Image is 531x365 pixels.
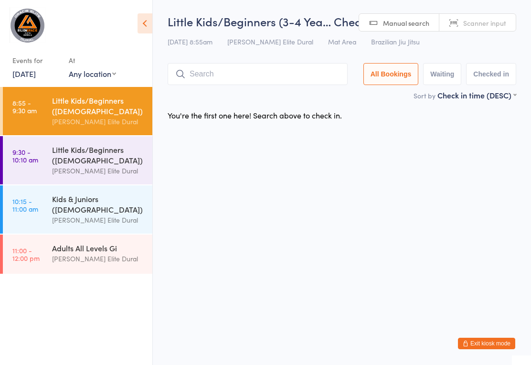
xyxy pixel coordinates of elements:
[52,215,144,225] div: [PERSON_NAME] Elite Dural
[3,136,152,184] a: 9:30 -10:10 amLittle Kids/Beginners ([DEMOGRAPHIC_DATA])[PERSON_NAME] Elite Dural
[52,243,144,253] div: Adults All Levels Gi
[12,197,38,213] time: 10:15 - 11:00 am
[168,63,348,85] input: Search
[168,110,342,120] div: You're the first one here! Search above to check in.
[414,91,435,100] label: Sort by
[12,247,40,262] time: 11:00 - 12:00 pm
[168,37,212,46] span: [DATE] 8:55am
[52,116,144,127] div: [PERSON_NAME] Elite Dural
[371,37,420,46] span: Brazilian Jiu Jitsu
[423,63,461,85] button: Waiting
[437,90,516,100] div: Check in time (DESC)
[383,18,429,28] span: Manual search
[328,37,356,46] span: Mat Area
[52,144,144,165] div: Little Kids/Beginners ([DEMOGRAPHIC_DATA])
[168,13,516,29] h2: Little Kids/Beginners (3-4 Yea… Check-in
[463,18,506,28] span: Scanner input
[227,37,313,46] span: [PERSON_NAME] Elite Dural
[52,253,144,264] div: [PERSON_NAME] Elite Dural
[466,63,516,85] button: Checked in
[10,7,45,43] img: Gracie Elite Jiu Jitsu Dural
[363,63,419,85] button: All Bookings
[69,53,116,68] div: At
[69,68,116,79] div: Any location
[52,95,144,116] div: Little Kids/Beginners ([DEMOGRAPHIC_DATA])
[12,68,36,79] a: [DATE]
[52,193,144,215] div: Kids & Juniors ([DEMOGRAPHIC_DATA])
[3,235,152,274] a: 11:00 -12:00 pmAdults All Levels Gi[PERSON_NAME] Elite Dural
[12,99,37,114] time: 8:55 - 9:30 am
[458,338,515,349] button: Exit kiosk mode
[3,87,152,135] a: 8:55 -9:30 amLittle Kids/Beginners ([DEMOGRAPHIC_DATA])[PERSON_NAME] Elite Dural
[3,185,152,234] a: 10:15 -11:00 amKids & Juniors ([DEMOGRAPHIC_DATA])[PERSON_NAME] Elite Dural
[12,53,59,68] div: Events for
[12,148,38,163] time: 9:30 - 10:10 am
[52,165,144,176] div: [PERSON_NAME] Elite Dural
